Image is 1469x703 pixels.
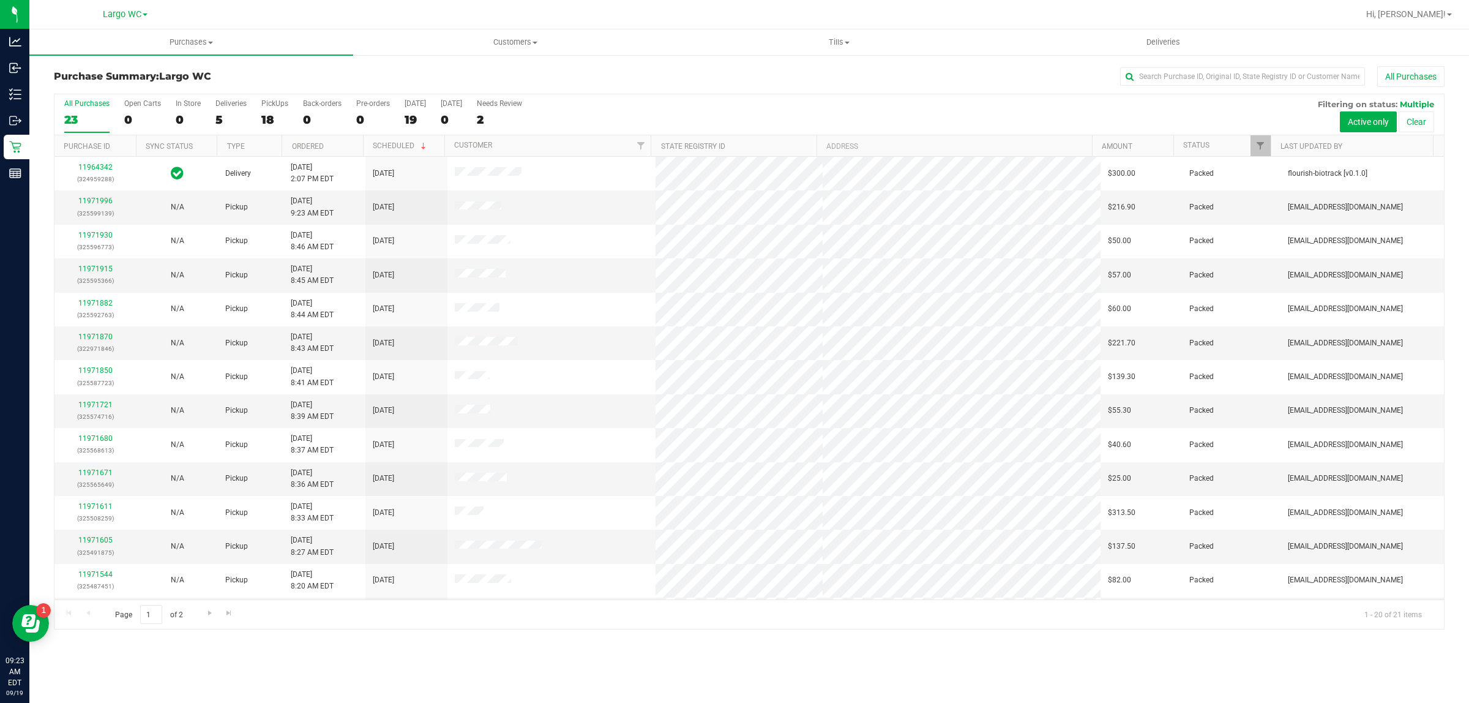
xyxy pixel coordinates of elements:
div: In Store [176,99,201,108]
a: 11971544 [78,570,113,579]
a: Filter [630,135,651,156]
a: 11971721 [78,400,113,409]
a: Type [227,142,245,151]
div: Open Carts [124,99,161,108]
div: 23 [64,113,110,127]
p: (325587723) [62,377,129,389]
span: Packed [1189,574,1214,586]
a: Go to the last page [220,605,238,622]
div: 0 [303,113,342,127]
span: Pickup [225,303,248,315]
p: (325599139) [62,208,129,219]
span: [DATE] [373,439,394,451]
p: (324959288) [62,173,129,185]
span: Not Applicable [171,406,184,415]
div: 18 [261,113,288,127]
span: Packed [1189,168,1214,179]
span: Packed [1189,371,1214,383]
span: Not Applicable [171,440,184,449]
a: Purchase ID [64,142,110,151]
button: N/A [171,371,184,383]
span: [DATE] [373,473,394,484]
span: [DATE] 8:45 AM EDT [291,263,334,287]
span: Not Applicable [171,271,184,279]
span: [EMAIL_ADDRESS][DOMAIN_NAME] [1288,201,1403,213]
iframe: Resource center unread badge [36,603,51,618]
span: [DATE] [373,303,394,315]
span: [EMAIL_ADDRESS][DOMAIN_NAME] [1288,473,1403,484]
input: Search Purchase ID, Original ID, State Registry ID or Customer Name... [1120,67,1365,86]
span: $313.50 [1108,507,1135,519]
span: $60.00 [1108,303,1131,315]
span: Not Applicable [171,576,184,584]
span: Hi, [PERSON_NAME]! [1366,9,1446,19]
span: Pickup [225,235,248,247]
span: $57.00 [1108,269,1131,281]
div: 0 [441,113,462,127]
button: N/A [171,405,184,416]
span: [DATE] 8:27 AM EDT [291,535,334,558]
a: 11971850 [78,366,113,375]
p: 09:23 AM EDT [6,655,24,688]
span: Pickup [225,507,248,519]
button: Clear [1399,111,1434,132]
a: Customers [353,29,677,55]
span: $82.00 [1108,574,1131,586]
div: PickUps [261,99,288,108]
p: (325568613) [62,445,129,456]
span: Tills [678,37,1000,48]
span: [DATE] [373,201,394,213]
span: [DATE] 2:07 PM EDT [291,162,334,185]
a: Purchases [29,29,353,55]
span: Packed [1189,269,1214,281]
inline-svg: Inventory [9,88,21,100]
a: Status [1183,141,1209,149]
a: 11971605 [78,536,113,544]
inline-svg: Analytics [9,36,21,48]
span: $300.00 [1108,168,1135,179]
span: [EMAIL_ADDRESS][DOMAIN_NAME] [1288,337,1403,349]
div: 19 [405,113,426,127]
span: Not Applicable [171,508,184,517]
span: Pickup [225,574,248,586]
h3: Purchase Summary: [54,71,517,82]
div: Deliveries [215,99,247,108]
p: (325508259) [62,513,129,524]
button: N/A [171,507,184,519]
span: $221.70 [1108,337,1135,349]
span: [DATE] 8:36 AM EDT [291,467,334,491]
span: Pickup [225,269,248,281]
span: [DATE] [373,269,394,281]
div: 0 [124,113,161,127]
div: 2 [477,113,522,127]
a: 11971882 [78,299,113,307]
a: 11971611 [78,502,113,511]
p: (325595366) [62,275,129,287]
span: [EMAIL_ADDRESS][DOMAIN_NAME] [1288,507,1403,519]
span: [DATE] [373,507,394,519]
span: flourish-biotrack [v0.1.0] [1288,168,1367,179]
button: N/A [171,235,184,247]
span: Packed [1189,303,1214,315]
span: [EMAIL_ADDRESS][DOMAIN_NAME] [1288,405,1403,416]
span: Pickup [225,541,248,552]
span: Not Applicable [171,203,184,211]
p: (325565649) [62,479,129,491]
span: [DATE] 8:41 AM EDT [291,365,334,388]
span: [DATE] 8:39 AM EDT [291,399,334,423]
a: 11964342 [78,163,113,171]
span: Customers [354,37,676,48]
span: [DATE] [373,168,394,179]
p: (325491875) [62,547,129,558]
a: State Registry ID [661,142,725,151]
a: Customer [454,141,492,149]
a: Tills [677,29,1001,55]
a: 11971680 [78,434,113,443]
iframe: Resource center [12,605,49,642]
span: [DATE] 8:33 AM EDT [291,501,334,524]
span: Largo WC [103,9,141,20]
span: Not Applicable [171,339,184,347]
span: [DATE] [373,337,394,349]
span: [DATE] [373,235,394,247]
